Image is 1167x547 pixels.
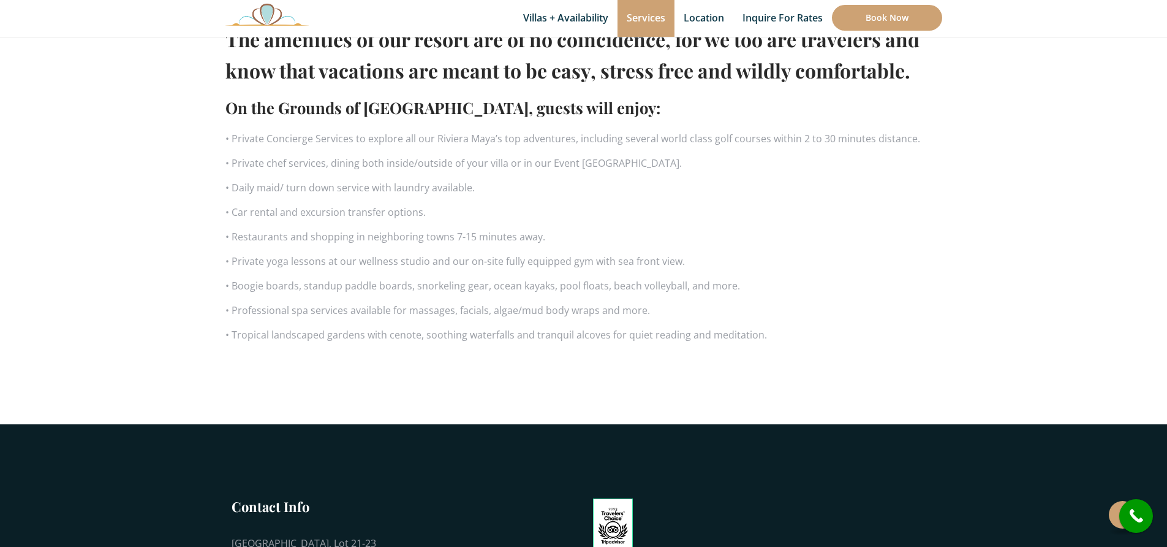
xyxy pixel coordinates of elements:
p: • Private chef services, dining both inside/outside of your villa or in our Event [GEOGRAPHIC_DATA]. [225,154,942,172]
p: • Private Concierge Services to explore all our Riviera Maya’s top adventures, including several ... [225,129,942,148]
p: • Private yoga lessons at our wellness studio and our on-site fully equipped gym with sea front v... [225,252,942,270]
h3: Contact Info [232,497,391,516]
h1: The amenities of our resort are of no coincidence, for we too are travelers and know that vacatio... [225,23,942,86]
p: • Boogie boards, standup paddle boards, snorkeling gear, ocean kayaks, pool floats, beach volleyb... [225,277,942,295]
p: • Car rental and excursion transfer options. [225,203,942,221]
a: call [1119,499,1153,533]
p: • Tropical landscaped gardens with cenote, soothing waterfalls and tranquil alcoves for quiet rea... [225,326,942,344]
img: Awesome Logo [225,3,309,26]
p: • Professional spa services available for massages, facials, algae/mud body wraps and more. [225,301,942,319]
h2: On the Grounds of [GEOGRAPHIC_DATA], guests will enjoy: [225,95,942,120]
a: Book Now [832,5,942,31]
p: • Restaurants and shopping in neighboring towns 7-15 minutes away. [225,228,942,246]
p: • Daily maid/ turn down service with laundry available. [225,178,942,197]
i: call [1122,502,1150,530]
